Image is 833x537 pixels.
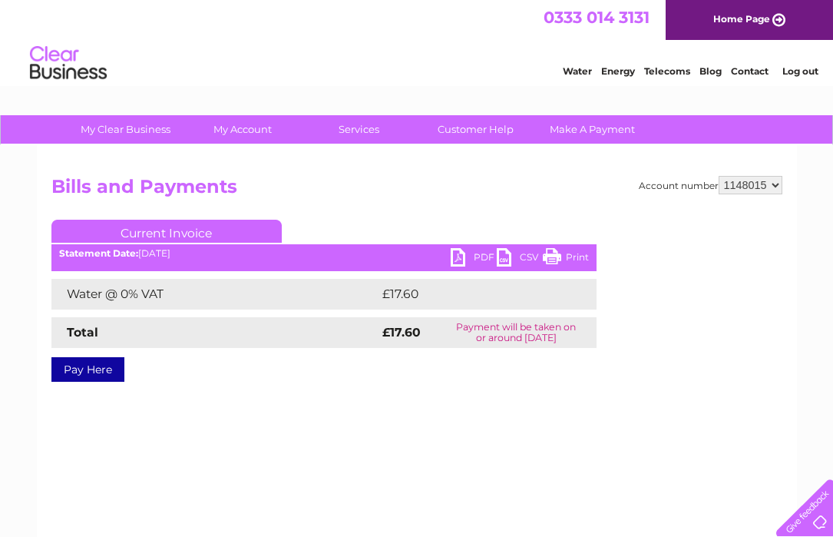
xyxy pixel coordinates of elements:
[55,8,780,75] div: Clear Business is a trading name of Verastar Limited (registered in [GEOGRAPHIC_DATA] No. 3667643...
[51,357,124,382] a: Pay Here
[382,325,421,340] strong: £17.60
[51,220,282,243] a: Current Invoice
[644,65,690,77] a: Telecoms
[601,65,635,77] a: Energy
[67,325,98,340] strong: Total
[51,248,597,259] div: [DATE]
[378,279,564,310] td: £17.60
[544,8,650,27] a: 0333 014 3131
[731,65,769,77] a: Contact
[639,176,782,194] div: Account number
[62,115,189,144] a: My Clear Business
[51,176,782,205] h2: Bills and Payments
[563,65,592,77] a: Water
[451,248,497,270] a: PDF
[51,279,378,310] td: Water @ 0% VAT
[543,248,589,270] a: Print
[782,65,818,77] a: Log out
[699,65,722,77] a: Blog
[29,40,107,87] img: logo.png
[412,115,539,144] a: Customer Help
[296,115,422,144] a: Services
[436,317,597,348] td: Payment will be taken on or around [DATE]
[497,248,543,270] a: CSV
[529,115,656,144] a: Make A Payment
[179,115,306,144] a: My Account
[59,247,138,259] b: Statement Date:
